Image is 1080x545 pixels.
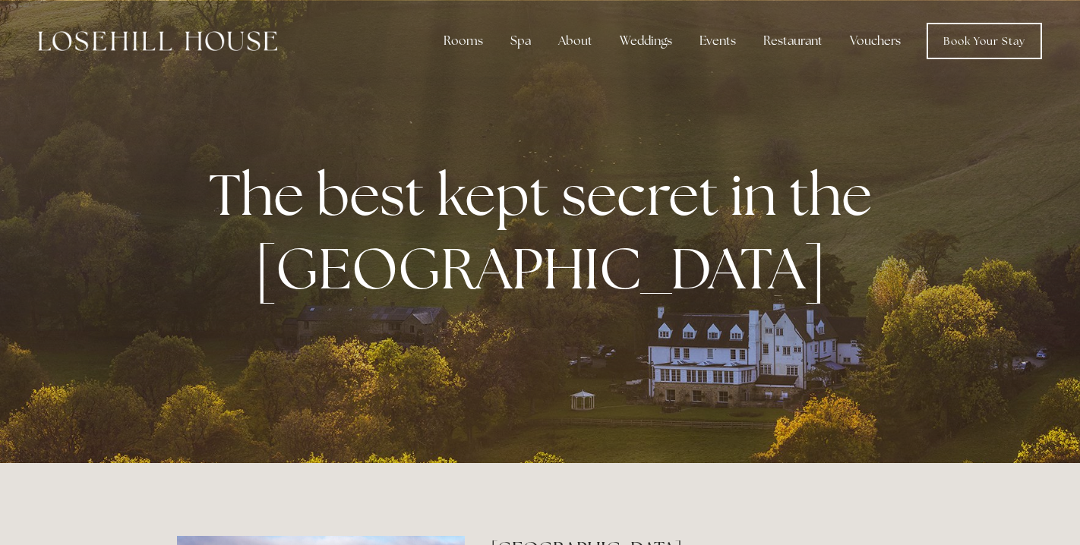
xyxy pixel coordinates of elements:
[546,26,605,56] div: About
[209,157,884,306] strong: The best kept secret in the [GEOGRAPHIC_DATA]
[687,26,748,56] div: Events
[608,26,684,56] div: Weddings
[498,26,543,56] div: Spa
[927,23,1042,59] a: Book Your Stay
[38,31,277,51] img: Losehill House
[838,26,913,56] a: Vouchers
[431,26,495,56] div: Rooms
[751,26,835,56] div: Restaurant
